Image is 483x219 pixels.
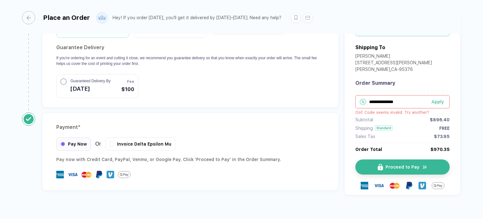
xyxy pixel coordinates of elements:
span: Pay Now [68,141,87,147]
img: Venmo [107,171,114,178]
div: Invoice Delta Epsilon Mu [105,137,175,151]
h2: Guarantee Delivery [56,43,325,53]
img: Paypal [405,182,413,189]
div: FREE [439,126,450,131]
button: Apply [424,95,450,108]
button: Guaranteed Delivery By[DATE]Fee$100 [56,74,138,98]
div: Subtotal [355,117,373,122]
div: Or [56,137,175,151]
div: Shipping To [355,44,385,50]
div: Sales Tax [355,134,375,139]
div: [PERSON_NAME] [355,54,432,60]
span: Guaranteed Delivery By [70,78,110,84]
div: $73.95 [434,134,450,139]
div: Place an Order [43,14,90,21]
span: [DATE] [70,84,110,94]
img: visa [374,181,384,191]
div: Standard [375,125,393,131]
button: iconProceed to Payicon [355,159,450,175]
img: Venmo [419,182,426,189]
div: Order Total [355,147,382,152]
img: visa [68,170,78,180]
div: Apply [431,99,450,104]
span: Proceed to Pay [386,164,419,170]
img: master-card [390,181,400,191]
span: Invoice Delta Epsilon Mu [117,141,171,147]
p: If you're ordering for an event and cutting it close, we recommend you guarantee delivery so that... [56,55,325,66]
div: Hey! If you order [DATE], you'll get it delivered by [DATE]–[DATE]. Need any help? [113,15,281,20]
div: Shipping [355,126,373,131]
img: Paypal [95,171,103,178]
span: $100 [121,86,134,93]
img: icon [422,164,428,170]
span: Fee [127,79,134,84]
div: $970.35 [430,147,450,152]
img: express [56,171,64,178]
img: master-card [81,170,92,180]
div: $896.40 [430,117,450,122]
div: Pay Now [56,137,91,151]
div: Payment [56,122,325,132]
img: express [361,182,368,189]
div: [PERSON_NAME] , CA - 95376 [355,67,432,73]
div: Pay now with Credit Card, PayPal , Venmo , or Google Pay. Click 'Proceed to Pay' in the Order Sum... [56,156,325,163]
div: [STREET_ADDRESS][PERSON_NAME] [355,60,432,67]
div: Oof. Code seems invalid. Try another? [355,110,450,115]
img: icon [378,164,383,170]
img: GPay [432,179,444,192]
img: GPay [118,168,130,181]
img: user profile [97,12,108,23]
div: Order Summary [355,80,450,86]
